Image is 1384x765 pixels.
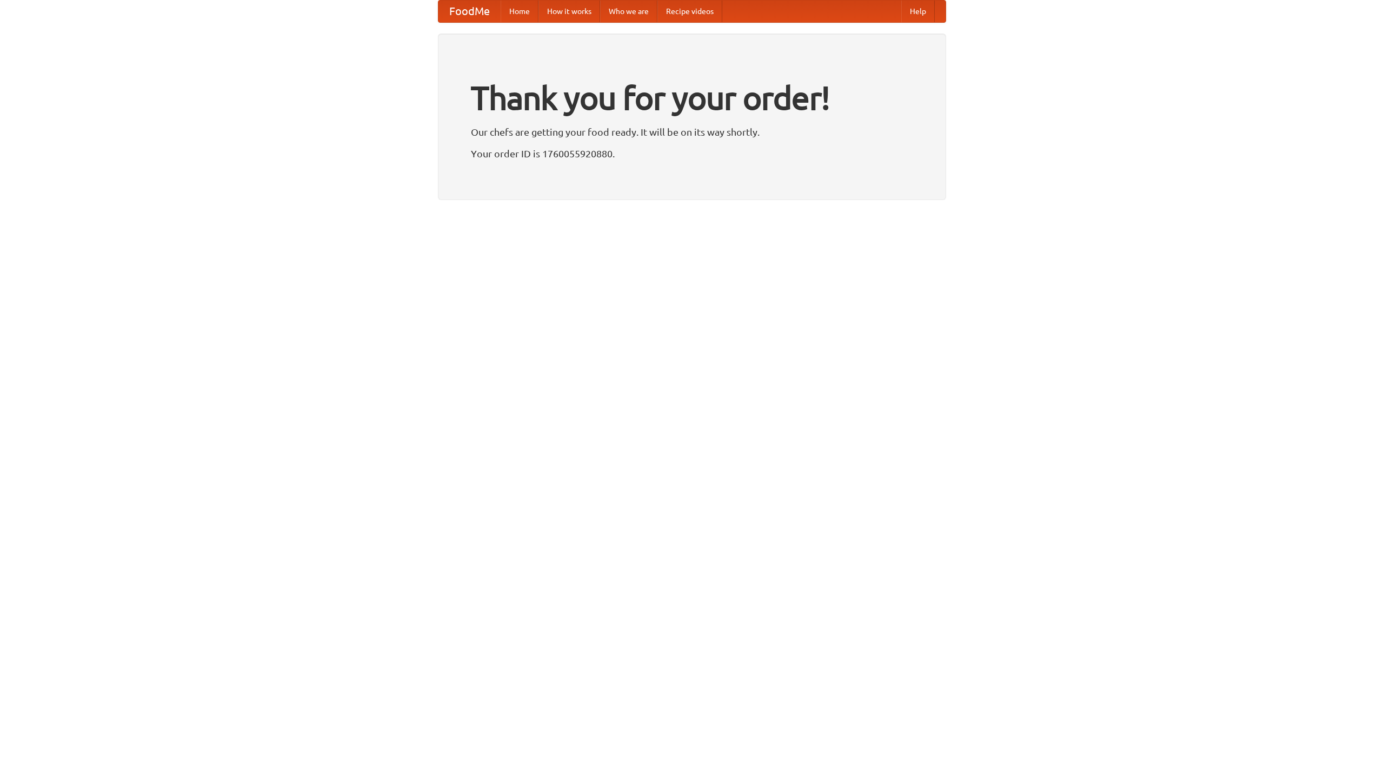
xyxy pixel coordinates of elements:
a: How it works [538,1,600,22]
p: Our chefs are getting your food ready. It will be on its way shortly. [471,124,913,140]
a: Home [501,1,538,22]
a: Who we are [600,1,657,22]
a: FoodMe [438,1,501,22]
a: Recipe videos [657,1,722,22]
h1: Thank you for your order! [471,72,913,124]
a: Help [901,1,935,22]
p: Your order ID is 1760055920880. [471,145,913,162]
